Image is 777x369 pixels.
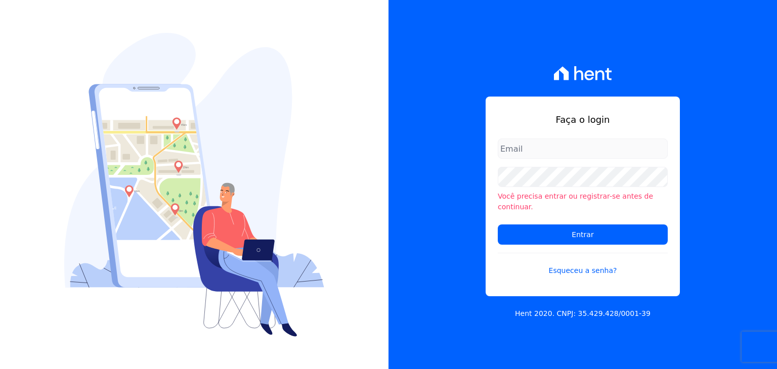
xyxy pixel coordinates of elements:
[498,139,668,159] input: Email
[64,33,324,337] img: Login
[498,191,668,212] li: Você precisa entrar ou registrar-se antes de continuar.
[498,224,668,245] input: Entrar
[515,308,651,319] p: Hent 2020. CNPJ: 35.429.428/0001-39
[498,253,668,276] a: Esqueceu a senha?
[498,113,668,126] h1: Faça o login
